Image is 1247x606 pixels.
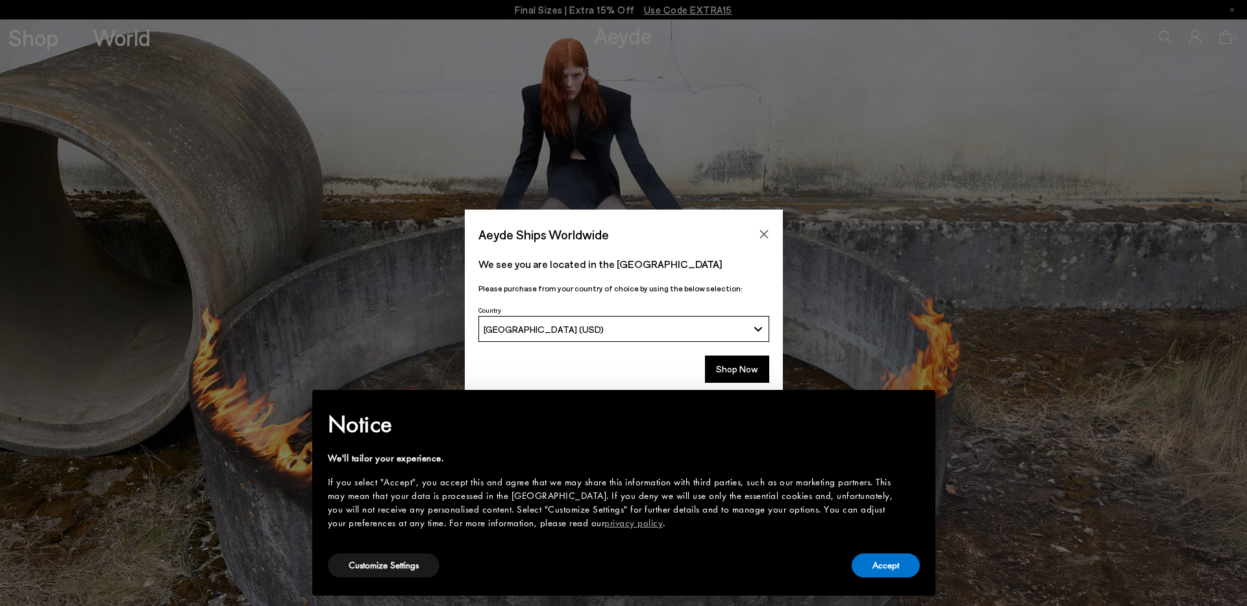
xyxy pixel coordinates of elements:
[852,553,920,577] button: Accept
[604,516,663,529] a: privacy policy
[899,394,930,425] button: Close this notice
[754,224,774,244] button: Close
[328,553,439,577] button: Customize Settings
[328,452,899,465] div: We'll tailor your experience.
[910,399,919,419] span: ×
[484,324,604,335] span: [GEOGRAPHIC_DATA] (USD)
[478,282,769,295] p: Please purchase from your country of choice by using the below selection:
[478,223,609,246] span: Aeyde Ships Worldwide
[705,356,769,383] button: Shop Now
[478,306,501,314] span: Country
[328,476,899,530] div: If you select "Accept", you accept this and agree that we may share this information with third p...
[328,407,899,441] h2: Notice
[478,256,769,272] p: We see you are located in the [GEOGRAPHIC_DATA]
